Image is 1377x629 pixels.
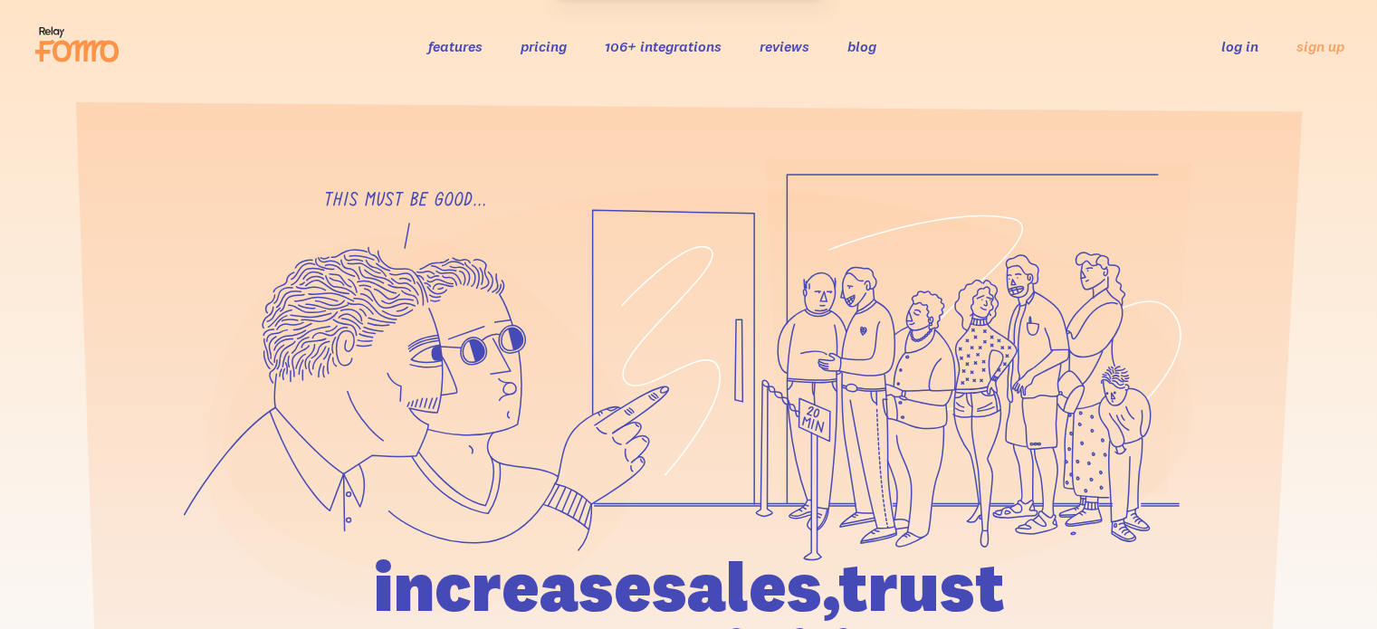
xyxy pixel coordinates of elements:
a: pricing [521,37,567,55]
a: reviews [760,37,809,55]
a: log in [1221,37,1258,55]
a: sign up [1296,37,1344,56]
a: blog [847,37,876,55]
a: 106+ integrations [605,37,722,55]
a: features [428,37,483,55]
